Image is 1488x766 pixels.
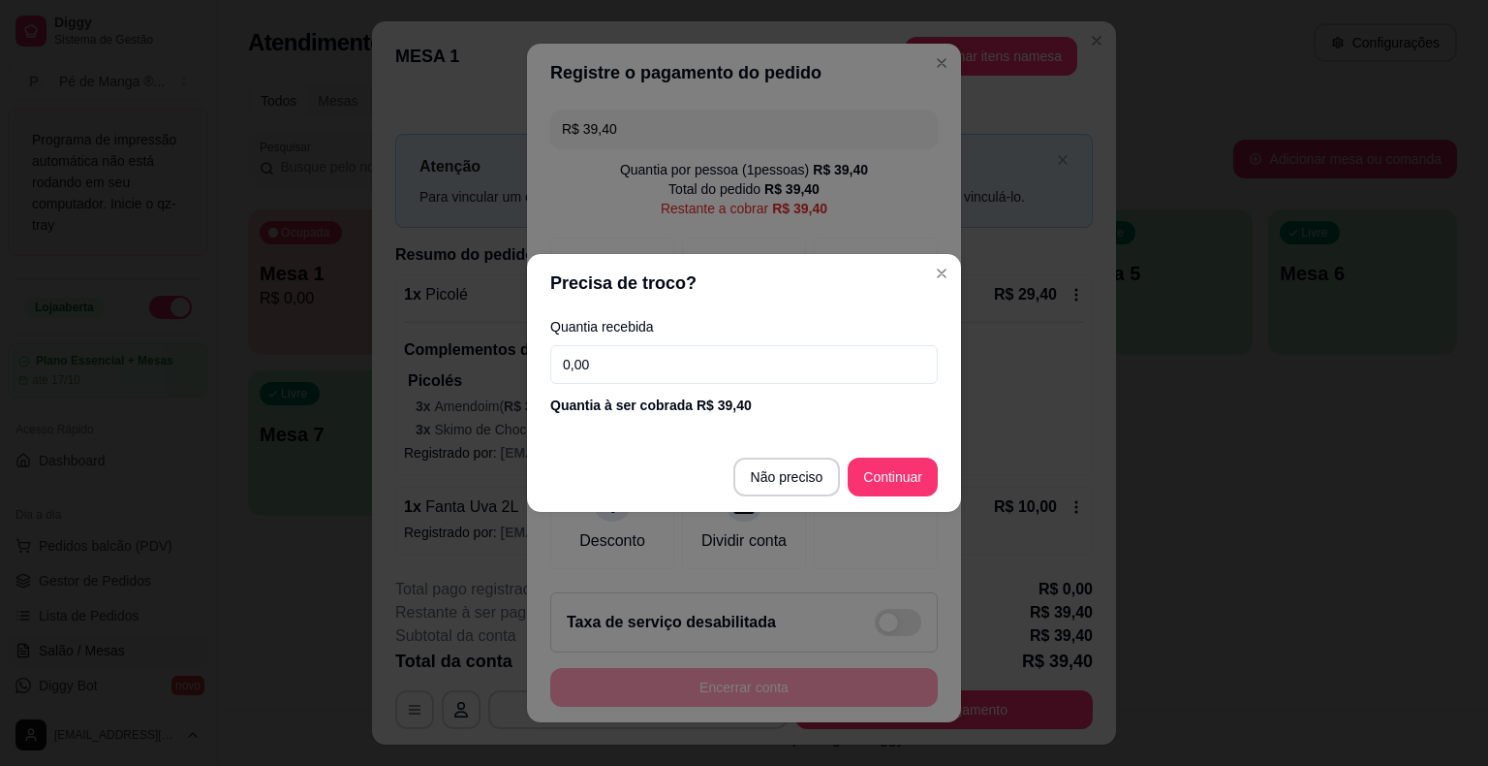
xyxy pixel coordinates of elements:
button: Close [926,258,957,289]
button: Continuar [848,458,938,496]
button: Não preciso [733,458,841,496]
header: Precisa de troco? [527,254,961,312]
div: Quantia à ser cobrada R$ 39,40 [550,396,938,415]
label: Quantia recebida [550,320,938,334]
